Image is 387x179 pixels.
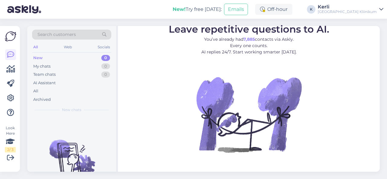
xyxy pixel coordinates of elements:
span: Leave repetitive questions to AI. [169,23,329,35]
span: Search customers [37,31,76,38]
b: New! [173,6,186,12]
b: 7,885 [243,37,255,42]
div: 2 / 3 [5,147,16,152]
div: New [33,55,43,61]
div: Look Here [5,125,16,152]
div: 0 [101,72,110,78]
div: Web [63,43,73,51]
div: All [32,43,39,51]
div: Team chats [33,72,56,78]
div: My chats [33,63,50,69]
div: All [33,88,38,94]
p: You’ve already had contacts via Askly. Every one counts. AI replies 24/7. Start working smarter [... [169,36,329,55]
div: Off-hour [255,4,292,15]
div: Socials [96,43,111,51]
img: No Chat active [194,60,303,169]
div: AI Assistant [33,80,56,86]
div: 0 [101,55,110,61]
div: Try free [DATE]: [173,6,222,13]
div: Kerli [318,5,377,9]
img: Askly Logo [5,31,16,42]
button: Emails [224,4,248,15]
div: 0 [101,63,110,69]
div: Archived [33,97,51,103]
div: K [307,5,315,14]
div: [GEOGRAPHIC_DATA] Kliinikum [318,9,377,14]
span: New chats [62,107,81,113]
a: Kerli[GEOGRAPHIC_DATA] Kliinikum [318,5,383,14]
